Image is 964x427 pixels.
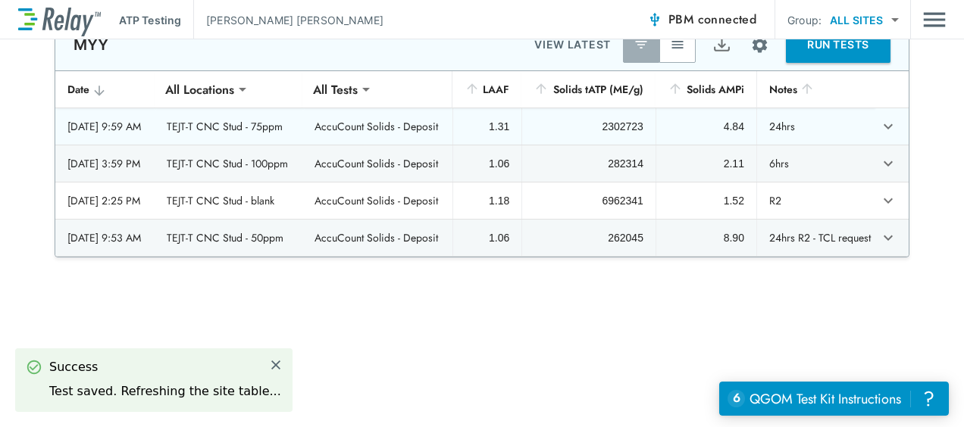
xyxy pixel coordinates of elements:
div: Test saved. Refreshing the site table... [49,382,281,401]
td: AccuCount Solids - Deposit [302,182,452,219]
div: 1.31 [465,119,509,134]
td: AccuCount Solids - Deposit [302,220,452,256]
th: Date [55,71,155,108]
p: MYY [74,36,108,54]
div: All Locations [155,74,245,104]
td: 24hrs R2 - TCL request [756,220,875,256]
div: Solids AMPi [668,80,744,98]
div: Notes [769,80,862,98]
button: RUN TESTS [786,26,890,63]
img: LuminUltra Relay [18,4,101,36]
img: View All [670,37,685,52]
button: Export [703,26,740,63]
div: 1.06 [465,230,509,245]
td: AccuCount Solids - Deposit [302,108,452,145]
div: 1.52 [668,193,744,208]
td: TEJT-T CNC Stud - 100ppm [155,145,302,182]
img: Settings Icon [750,36,769,55]
p: [PERSON_NAME] [PERSON_NAME] [206,12,383,28]
div: All Tests [302,74,368,104]
button: expand row [875,225,901,251]
div: [DATE] 2:25 PM [67,193,142,208]
img: Latest [634,37,649,52]
td: TEJT-T CNC Stud - 50ppm [155,220,302,256]
p: VIEW LATEST [534,36,611,54]
div: 6962341 [534,193,643,208]
button: expand row [875,188,901,213]
td: 6hrs [756,145,875,182]
img: Success [27,360,42,375]
p: ATP Testing [119,12,181,28]
div: [DATE] 9:59 AM [67,119,142,134]
button: Main menu [923,5,946,34]
button: PBM connected [641,5,762,35]
div: LAAF [465,80,509,98]
div: 2.11 [668,156,744,171]
div: 4.84 [668,119,744,134]
img: Connected Icon [647,12,662,27]
div: 1.06 [465,156,509,171]
div: 282314 [534,156,643,171]
td: 24hrs [756,108,875,145]
div: 262045 [534,230,643,245]
td: AccuCount Solids - Deposit [302,145,452,182]
div: [DATE] 9:53 AM [67,230,142,245]
div: Success [49,358,281,376]
div: 1.18 [465,193,509,208]
td: TEJT-T CNC Stud - blank [155,182,302,219]
span: PBM [668,9,756,30]
button: Site setup [740,25,780,65]
iframe: Resource center [719,382,949,416]
img: Close Icon [269,358,283,372]
td: TEJT-T CNC Stud - 75ppm [155,108,302,145]
button: expand row [875,151,901,176]
img: Drawer Icon [923,5,946,34]
div: Solids tATP (ME/g) [534,80,643,98]
div: [DATE] 3:59 PM [67,156,142,171]
span: connected [698,11,757,28]
div: 8.90 [668,230,744,245]
button: expand row [875,114,901,139]
td: R2 [756,182,875,219]
table: sticky table [55,71,909,257]
img: Export Icon [712,36,731,55]
p: Group: [787,12,822,28]
div: 2302723 [534,119,643,134]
